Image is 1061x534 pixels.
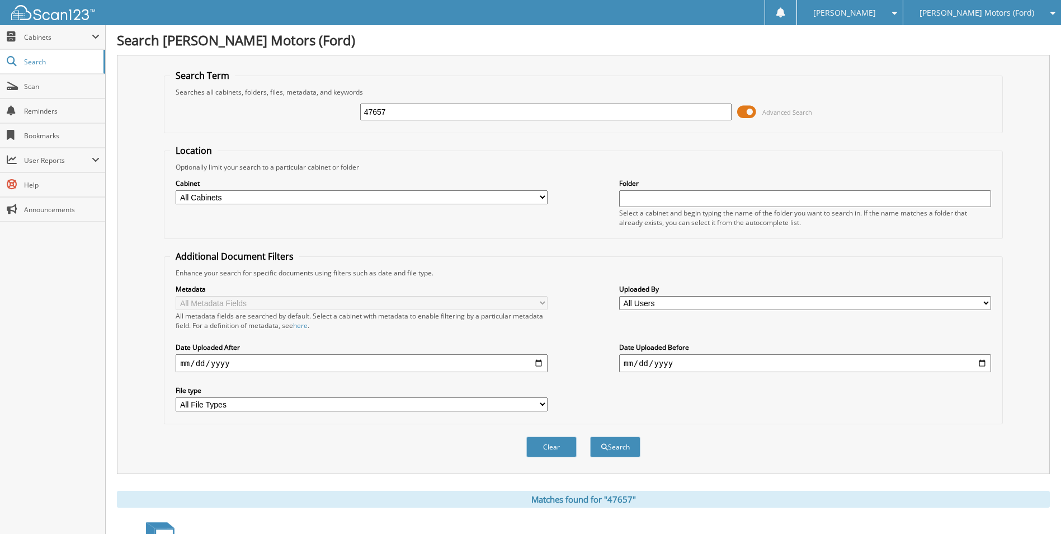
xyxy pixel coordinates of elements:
span: Reminders [24,106,100,116]
button: Search [590,437,640,457]
div: Optionally limit your search to a particular cabinet or folder [170,162,996,172]
div: Matches found for "47657" [117,491,1050,508]
span: User Reports [24,156,92,165]
input: start [176,354,548,372]
span: [PERSON_NAME] [813,10,876,16]
span: Search [24,57,98,67]
legend: Additional Document Filters [170,250,299,263]
span: Announcements [24,205,100,214]
input: end [619,354,991,372]
label: Date Uploaded Before [619,343,991,352]
img: scan123-logo-white.svg [11,5,95,20]
span: Scan [24,82,100,91]
div: Select a cabinet and begin typing the name of the folder you want to search in. If the name match... [619,208,991,227]
div: Enhance your search for specific documents using filters such as date and file type. [170,268,996,278]
button: Clear [526,437,577,457]
label: Uploaded By [619,284,991,294]
a: here [293,321,308,330]
legend: Location [170,144,218,157]
label: Date Uploaded After [176,343,548,352]
label: Cabinet [176,179,548,188]
span: Help [24,180,100,190]
div: All metadata fields are searched by default. Select a cabinet with metadata to enable filtering b... [176,311,548,330]
legend: Search Term [170,69,235,82]
label: Metadata [176,284,548,294]
div: Searches all cabinets, folders, files, metadata, and keywords [170,87,996,97]
span: Bookmarks [24,131,100,140]
span: Advanced Search [762,108,812,116]
span: [PERSON_NAME] Motors (Ford) [919,10,1034,16]
span: Cabinets [24,32,92,42]
label: File type [176,386,548,395]
h1: Search [PERSON_NAME] Motors (Ford) [117,31,1050,49]
label: Folder [619,179,991,188]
